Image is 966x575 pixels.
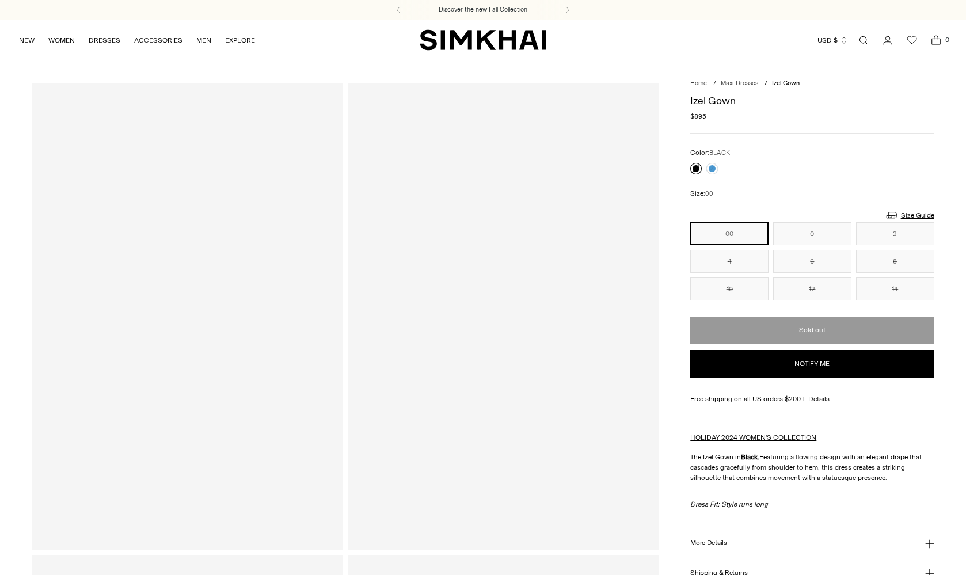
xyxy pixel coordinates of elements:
[690,96,934,106] h1: Izel Gown
[690,500,768,508] em: Dress Fit: Style runs long
[773,222,851,245] button: 0
[741,453,759,461] strong: Black.
[773,277,851,300] button: 12
[856,222,934,245] button: 2
[690,188,713,199] label: Size:
[721,79,758,87] a: Maxi Dresses
[808,394,830,404] a: Details
[856,250,934,273] button: 8
[690,250,769,273] button: 4
[817,28,848,53] button: USD $
[89,28,120,53] a: DRESSES
[19,28,35,53] a: NEW
[225,28,255,53] a: EXPLORE
[690,111,706,121] span: $895
[420,29,546,51] a: SIMKHAI
[690,222,769,245] button: 00
[925,29,948,52] a: Open cart modal
[690,79,934,89] nav: breadcrumbs
[765,79,767,89] div: /
[876,29,899,52] a: Go to the account page
[713,79,716,89] div: /
[348,83,659,550] a: Izel Gown
[885,208,934,222] a: Size Guide
[773,250,851,273] button: 6
[32,83,343,550] a: Izel Gown
[690,277,769,300] button: 10
[690,394,934,404] div: Free shipping on all US orders $200+
[852,29,875,52] a: Open search modal
[690,350,934,378] button: Notify me
[690,147,730,158] label: Color:
[856,277,934,300] button: 14
[134,28,182,53] a: ACCESSORIES
[690,539,727,547] h3: More Details
[196,28,211,53] a: MEN
[690,433,816,441] a: HOLIDAY 2024 WOMEN'S COLLECTION
[690,452,934,483] p: The Izel Gown in Featuring a flowing design with an elegant drape that cascades gracefully from s...
[942,35,952,45] span: 0
[690,79,707,87] a: Home
[709,149,730,157] span: BLACK
[690,528,934,558] button: More Details
[705,190,713,197] span: 00
[48,28,75,53] a: WOMEN
[439,5,527,14] a: Discover the new Fall Collection
[900,29,923,52] a: Wishlist
[772,79,800,87] span: Izel Gown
